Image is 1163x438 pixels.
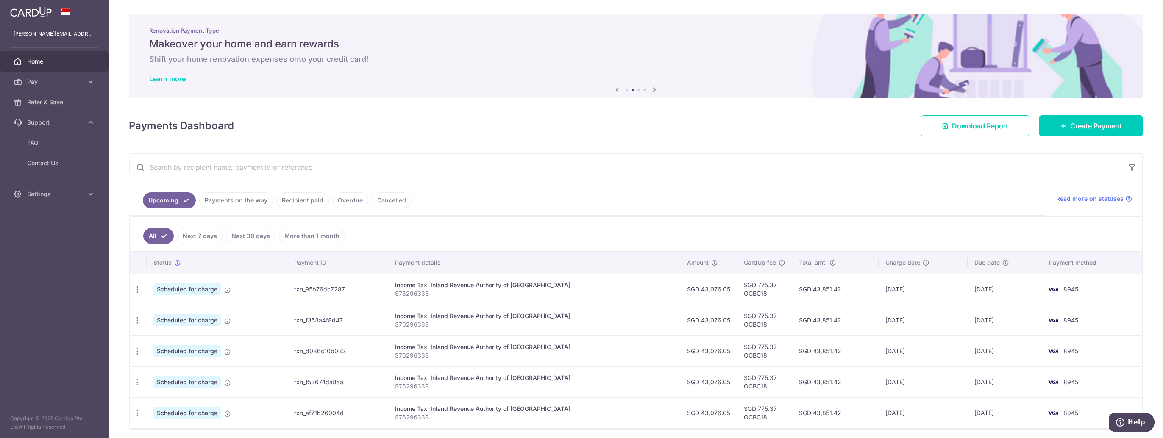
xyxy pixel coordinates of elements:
[879,397,968,428] td: [DATE]
[19,6,36,14] span: Help
[27,190,83,198] span: Settings
[177,228,223,244] a: Next 7 days
[968,274,1042,305] td: [DATE]
[952,121,1008,131] span: Download Report
[395,289,673,298] p: S7629633B
[27,139,83,147] span: FAQ
[680,274,737,305] td: SGD 43,076.05
[27,98,83,106] span: Refer & Save
[799,258,827,267] span: Total amt.
[879,274,968,305] td: [DATE]
[737,335,792,366] td: SGD 775.37 OCBC18
[1109,413,1155,434] iframe: Opens a widget where you can find more information
[680,335,737,366] td: SGD 43,076.05
[1063,409,1078,416] span: 8945
[153,258,172,267] span: Status
[388,252,680,274] th: Payment details
[395,413,673,421] p: S7629633B
[276,192,329,208] a: Recipient paid
[1063,316,1078,324] span: 8945
[129,118,234,133] h4: Payments Dashboard
[395,405,673,413] div: Income Tax. Inland Revenue Authority of [GEOGRAPHIC_DATA]
[332,192,368,208] a: Overdue
[199,192,273,208] a: Payments on the way
[1056,194,1124,203] span: Read more on statuses
[149,54,1122,64] h6: Shift your home renovation expenses onto your credit card!
[879,335,968,366] td: [DATE]
[921,115,1029,136] a: Download Report
[395,351,673,360] p: S7629633B
[372,192,412,208] a: Cancelled
[1045,408,1062,418] img: Bank Card
[287,335,388,366] td: txn_d086c10b032
[287,397,388,428] td: txn_af71b26004d
[1063,286,1078,293] span: 8945
[792,366,879,397] td: SGD 43,851.42
[287,366,388,397] td: txn_f53674da8aa
[974,258,1000,267] span: Due date
[287,252,388,274] th: Payment ID
[792,335,879,366] td: SGD 43,851.42
[226,228,275,244] a: Next 30 days
[10,7,52,17] img: CardUp
[968,335,1042,366] td: [DATE]
[129,14,1143,98] img: Renovation banner
[149,27,1122,34] p: Renovation Payment Type
[27,78,83,86] span: Pay
[395,374,673,382] div: Income Tax. Inland Revenue Authority of [GEOGRAPHIC_DATA]
[1045,315,1062,325] img: Bank Card
[680,305,737,335] td: SGD 43,076.05
[737,397,792,428] td: SGD 775.37 OCBC18
[792,305,879,335] td: SGD 43,851.42
[1063,378,1078,385] span: 8945
[395,382,673,391] p: S7629633B
[143,192,196,208] a: Upcoming
[744,258,776,267] span: CardUp fee
[287,305,388,335] td: txn_f353a4f8d47
[153,407,221,419] span: Scheduled for charge
[737,366,792,397] td: SGD 775.37 OCBC18
[792,397,879,428] td: SGD 43,851.42
[1056,194,1132,203] a: Read more on statuses
[153,283,221,295] span: Scheduled for charge
[27,57,83,66] span: Home
[680,397,737,428] td: SGD 43,076.05
[287,274,388,305] td: txn_95b76dc7287
[395,281,673,289] div: Income Tax. Inland Revenue Authority of [GEOGRAPHIC_DATA]
[968,397,1042,428] td: [DATE]
[1042,252,1142,274] th: Payment method
[395,320,673,329] p: S7629633B
[395,312,673,320] div: Income Tax. Inland Revenue Authority of [GEOGRAPHIC_DATA]
[279,228,345,244] a: More than 1 month
[680,366,737,397] td: SGD 43,076.05
[737,305,792,335] td: SGD 775.37 OCBC18
[792,274,879,305] td: SGD 43,851.42
[14,30,95,38] p: [PERSON_NAME][EMAIL_ADDRESS][DOMAIN_NAME]
[1045,284,1062,294] img: Bank Card
[153,376,221,388] span: Scheduled for charge
[968,305,1042,335] td: [DATE]
[143,228,174,244] a: All
[687,258,709,267] span: Amount
[879,305,968,335] td: [DATE]
[395,343,673,351] div: Income Tax. Inland Revenue Authority of [GEOGRAPHIC_DATA]
[885,258,920,267] span: Charge date
[968,366,1042,397] td: [DATE]
[129,154,1122,181] input: Search by recipient name, payment id or reference
[153,345,221,357] span: Scheduled for charge
[1039,115,1143,136] a: Create Payment
[153,314,221,326] span: Scheduled for charge
[149,37,1122,51] h5: Makeover your home and earn rewards
[27,118,83,127] span: Support
[149,75,186,83] a: Learn more
[27,159,83,167] span: Contact Us
[1045,346,1062,356] img: Bank Card
[1070,121,1122,131] span: Create Payment
[879,366,968,397] td: [DATE]
[1063,347,1078,355] span: 8945
[737,274,792,305] td: SGD 775.37 OCBC18
[1045,377,1062,387] img: Bank Card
